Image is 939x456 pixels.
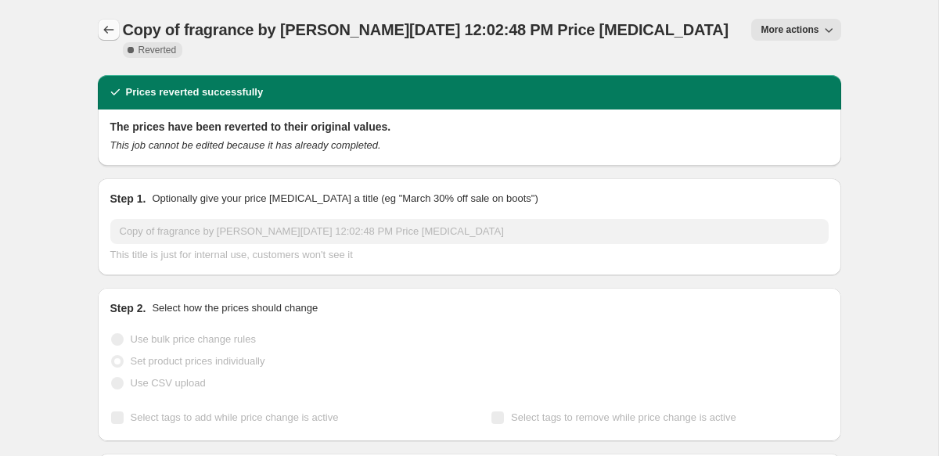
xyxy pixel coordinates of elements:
i: This job cannot be edited because it has already completed. [110,139,381,151]
span: More actions [761,23,818,36]
span: Select tags to add while price change is active [131,411,339,423]
span: This title is just for internal use, customers won't see it [110,249,353,260]
button: More actions [751,19,840,41]
h2: Prices reverted successfully [126,84,264,100]
h2: The prices have been reverted to their original values. [110,119,829,135]
span: Set product prices individually [131,355,265,367]
span: Copy of fragrance by [PERSON_NAME][DATE] 12:02:48 PM Price [MEDICAL_DATA] [123,21,729,38]
p: Select how the prices should change [152,300,318,316]
span: Use bulk price change rules [131,333,256,345]
button: Price change jobs [98,19,120,41]
span: Select tags to remove while price change is active [511,411,736,423]
p: Optionally give your price [MEDICAL_DATA] a title (eg "March 30% off sale on boots") [152,191,538,206]
span: Use CSV upload [131,377,206,389]
h2: Step 1. [110,191,146,206]
span: Reverted [139,44,177,56]
input: 30% off holiday sale [110,219,829,244]
h2: Step 2. [110,300,146,316]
